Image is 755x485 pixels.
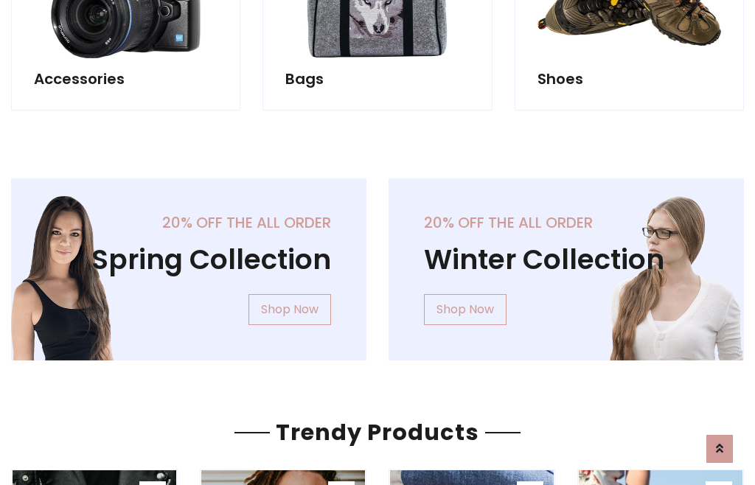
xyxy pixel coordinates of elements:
h1: Winter Collection [424,243,709,276]
h5: Bags [285,70,469,88]
h5: Accessories [34,70,218,88]
h5: 20% off the all order [46,214,331,231]
h1: Spring Collection [46,243,331,276]
h5: Shoes [537,70,721,88]
h5: 20% off the all order [424,214,709,231]
a: Shop Now [248,294,331,325]
span: Trendy Products [270,416,485,448]
a: Shop Now [424,294,507,325]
